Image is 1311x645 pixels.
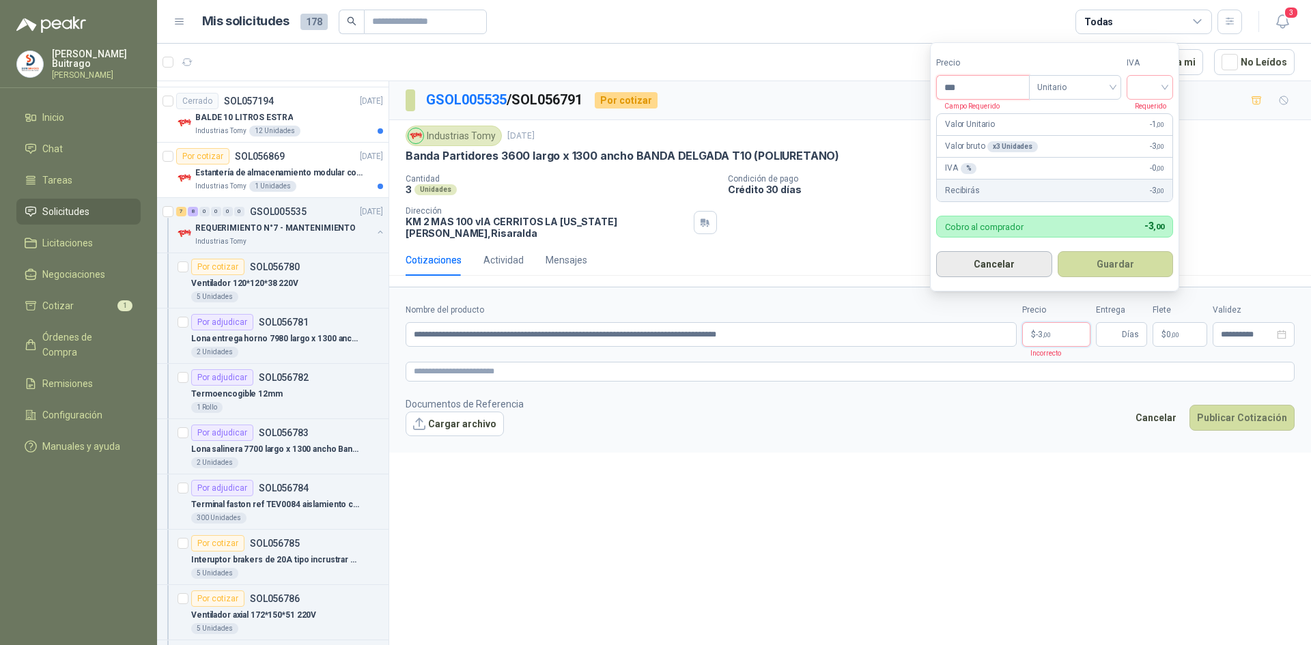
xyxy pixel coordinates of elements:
a: Órdenes de Compra [16,324,141,365]
a: Configuración [16,402,141,428]
span: Negociaciones [42,267,105,282]
a: GSOL005535 [426,91,507,108]
span: $ [1161,330,1166,339]
p: IVA [945,162,976,175]
p: $-3,00 [1022,322,1090,347]
p: Ventilador 120*120*38 220V [191,277,298,290]
span: Solicitudes [42,204,89,219]
p: SOL056783 [259,428,309,438]
p: Banda Partidores 3600 largo x 1300 ancho BANDA DELGADA T10 (POLIURETANO) [406,149,839,163]
a: Negociaciones [16,261,141,287]
a: Por adjudicarSOL056784Terminal faston ref TEV0084 aislamiento completo300 Unidades [157,474,389,530]
button: No Leídos [1214,49,1295,75]
div: Por cotizar [191,259,244,275]
p: SOL056781 [259,317,309,327]
div: 1 Rollo [191,402,223,413]
span: 178 [300,14,328,30]
a: Por adjudicarSOL056781Lona entrega horno 7980 largo x 1300 ancho Banda tipo wafer2 Unidades [157,309,389,364]
div: Por cotizar [595,92,658,109]
div: Por adjudicar [191,425,253,441]
div: Por adjudicar [191,314,253,330]
label: Nombre del producto [406,304,1017,317]
p: $ 0,00 [1153,322,1207,347]
button: Cancelar [1128,405,1184,431]
p: Valor Unitario [945,118,995,131]
div: Cerrado [176,93,218,109]
div: Unidades [414,184,457,195]
p: Campo Requerido [936,100,1000,112]
p: SOL056784 [259,483,309,493]
p: / SOL056791 [426,89,584,111]
span: Inicio [42,110,64,125]
img: Company Logo [176,225,193,242]
p: Valor bruto [945,140,1038,153]
img: Company Logo [176,170,193,186]
span: Tareas [42,173,72,188]
span: ,00 [1153,223,1164,231]
a: Por adjudicarSOL056782Termoencogible 12mm1 Rollo [157,364,389,419]
a: Solicitudes [16,199,141,225]
label: Precio [1022,304,1090,317]
div: 0 [199,207,210,216]
div: 1 Unidades [249,181,296,192]
div: 0 [211,207,221,216]
a: Licitaciones [16,230,141,256]
p: Ventilador axial 172*150*51 220V [191,609,316,622]
div: Por cotizar [191,590,244,607]
button: Cancelar [936,251,1052,277]
div: 0 [223,207,233,216]
p: Lona entrega horno 7980 largo x 1300 ancho Banda tipo wafer [191,332,361,345]
p: BALDE 10 LITROS ESTRA [195,111,293,124]
p: REQUERIMIENTO N°7 - MANTENIMIENTO [195,222,356,235]
div: 12 Unidades [249,126,300,137]
span: Manuales y ayuda [42,439,120,454]
img: Company Logo [17,51,43,77]
a: Por cotizarSOL056785Interuptor brakers de 20A tipo incrustrar monofásico5 Unidades [157,530,389,585]
a: Remisiones [16,371,141,397]
p: Incorrecto [1022,347,1061,359]
p: Terminal faston ref TEV0084 aislamiento completo [191,498,361,511]
span: Licitaciones [42,235,93,250]
span: Remisiones [42,376,93,391]
span: Cotizar [42,298,74,313]
span: Configuración [42,407,102,422]
a: Inicio [16,104,141,130]
a: Por cotizarSOL056780Ventilador 120*120*38 220V5 Unidades [157,253,389,309]
label: IVA [1127,57,1173,70]
p: [DATE] [360,95,383,108]
span: Días [1122,323,1139,346]
div: x 3 Unidades [987,141,1038,152]
span: -1 [1150,118,1164,131]
p: SOL057194 [224,96,274,106]
img: Logo peakr [16,16,86,33]
a: Manuales y ayuda [16,433,141,459]
p: Crédito 30 días [728,184,1306,195]
span: Unitario [1037,77,1113,98]
div: Mensajes [546,253,587,268]
span: ,00 [1156,187,1164,195]
button: 3 [1270,10,1295,34]
span: search [347,16,356,26]
div: 5 Unidades [191,568,238,579]
div: 2 Unidades [191,347,238,358]
p: SOL056785 [250,539,300,548]
div: Cotizaciones [406,253,462,268]
p: [PERSON_NAME] Buitrago [52,49,141,68]
a: Cotizar1 [16,293,141,319]
div: Por adjudicar [191,369,253,386]
span: ,00 [1156,121,1164,128]
a: 7 8 0 0 0 0 GSOL005535[DATE] Company LogoREQUERIMIENTO N°7 - MANTENIMIENTOIndustrias Tomy [176,203,386,247]
span: -3 [1036,330,1051,339]
p: [DATE] [507,130,535,143]
p: [DATE] [360,150,383,163]
p: Lona salinera 7700 largo x 1300 ancho Banda tipo wafer [191,443,361,456]
div: 5 Unidades [191,291,238,302]
label: Validez [1213,304,1295,317]
button: Guardar [1058,251,1174,277]
span: 3 [1284,6,1299,19]
p: Cobro al comprador [945,223,1024,231]
a: Por cotizarSOL056786Ventilador axial 172*150*51 220V5 Unidades [157,585,389,640]
p: Cantidad [406,174,717,184]
span: Chat [42,141,63,156]
div: 7 [176,207,186,216]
